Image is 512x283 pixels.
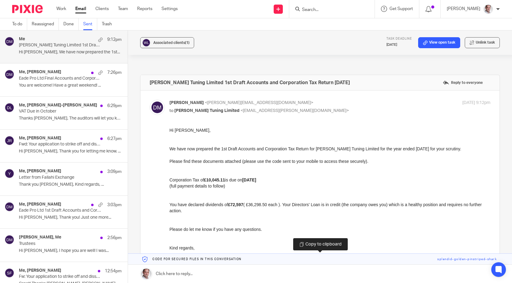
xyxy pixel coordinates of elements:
p: Hi [PERSON_NAME], Thank you for letting me know. ... [19,149,122,154]
p: You are welcome! Have a great weekend! ... [19,83,122,88]
img: svg%3E [5,103,14,113]
a: Sent [83,18,97,30]
strong: £72,597 [59,75,74,80]
img: svg%3E [142,38,151,47]
p: 9:12pm [107,37,122,43]
p: Eade Pro Ltd 1st Draft Accounts and Corporation Tax Return [DATE] [19,208,101,213]
p: 3:03pm [107,202,122,208]
span: to [169,109,173,113]
p: Hi [PERSON_NAME], Thank you! Just one more... [19,215,122,220]
button: Associated clients(1) [140,37,194,48]
img: svg%3E [5,169,14,178]
img: svg%3E [5,70,14,79]
img: svg%3E [5,235,14,245]
h4: [PERSON_NAME], Me [19,235,61,240]
p: 3:09pm [107,169,122,175]
p: 2:56pm [107,235,122,241]
p: 6:29pm [107,103,122,109]
a: Trash [102,18,116,30]
button: Unlink task [465,37,500,48]
h4: Me, [PERSON_NAME]-[PERSON_NAME] [19,103,97,108]
p: Thanks [PERSON_NAME], The auditors will let you know... [19,116,122,121]
strong: £10,045.11 [34,50,55,55]
p: [PERSON_NAME] Tuning Limited 1st Draft Accounts and Corporation Tax Return [DATE] [19,43,101,48]
p: Hi [PERSON_NAME], We have now prepared the 1st... [19,50,122,55]
strong: [DATE] [73,50,87,55]
label: Reply to everyone [441,78,484,87]
p: Fwd: Your application to strike off and dissolve a company has been accepted [19,142,101,147]
p: 6:27pm [107,136,122,142]
p: [DATE] [386,42,412,47]
h4: Me, [PERSON_NAME] [19,70,61,75]
span: [PERSON_NAME] Tuning Limited [174,109,240,113]
a: Settings [162,6,178,12]
a: Done [63,18,79,30]
span: Get Support [389,7,413,11]
h4: Me, [PERSON_NAME] [19,136,61,141]
h4: [PERSON_NAME] Tuning Limited 1st Draft Accounts and Corporation Tax Return [DATE] [150,80,350,86]
p: 12:54pm [105,268,122,274]
h4: Me, [PERSON_NAME] [19,202,61,207]
span: <[EMAIL_ADDRESS][PERSON_NAME][DOMAIN_NAME]> [240,109,349,113]
p: Fw: Your application to strike off and dissolve a company has been accepted [19,274,101,279]
h4: Me [19,37,25,42]
input: Search [301,7,356,13]
a: To do [12,18,27,30]
h4: Me, [PERSON_NAME] [19,169,61,174]
span: <[PERSON_NAME][EMAIL_ADDRESS][DOMAIN_NAME]> [205,101,313,105]
img: svg%3E [5,37,14,46]
a: Clients [95,6,109,12]
img: svg%3E [5,202,14,212]
img: svg%3E [5,136,14,145]
a: Reassigned [32,18,59,30]
img: Munro%20Partners-3202.jpg [483,4,493,14]
a: View open task [418,37,460,48]
span: [PERSON_NAME] [169,101,204,105]
span: (1) [185,41,190,45]
a: Team [118,6,128,12]
p: [DATE] 9:12pm [462,100,490,106]
p: Letter from Fallahi Exchange [19,175,101,180]
a: Work [56,6,66,12]
p: Eade Pro Ltd Final Accounts and Corporation Tax Return [DATE] + Corporation Tax Payment Details [19,76,101,81]
img: Pixie [12,5,43,13]
h4: Me, [PERSON_NAME] [19,268,61,273]
p: [PERSON_NAME] [447,6,480,12]
span: Task deadline [386,37,412,40]
img: svg%3E [150,100,165,115]
a: Email [75,6,86,12]
p: 7:26pm [107,70,122,76]
img: svg%3E [5,268,14,278]
p: Thank you [PERSON_NAME], Kind regards, ... [19,182,122,187]
a: Reports [137,6,152,12]
p: VAT Due in October [19,109,101,114]
span: Associated clients [153,41,190,45]
p: Trustees [19,241,101,246]
p: Hi [PERSON_NAME], I hope you are well! I was... [19,248,122,253]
